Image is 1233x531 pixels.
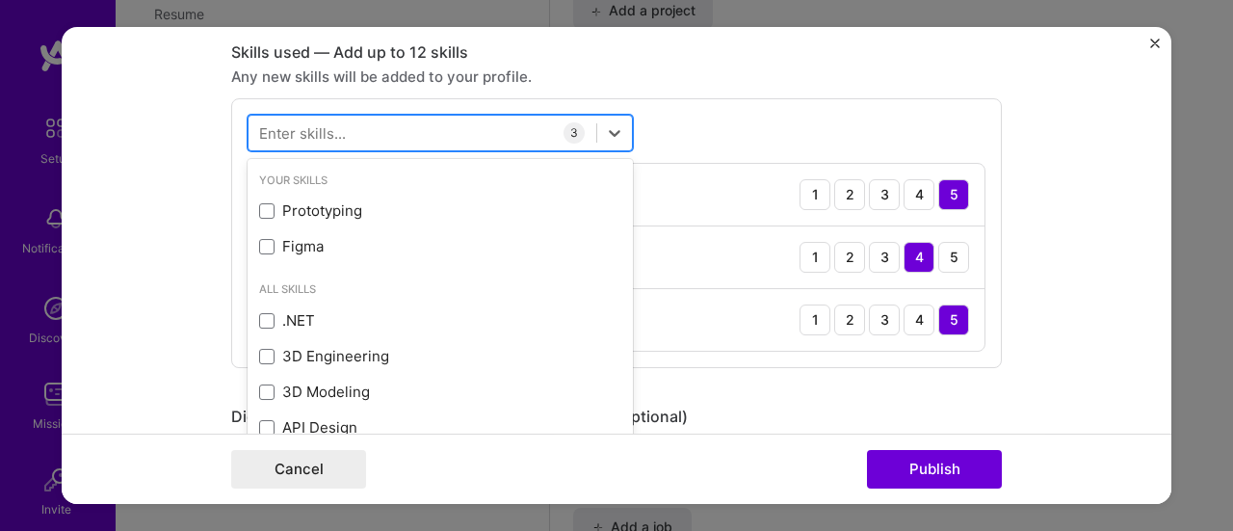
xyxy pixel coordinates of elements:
[231,450,366,489] button: Cancel
[1150,39,1160,59] button: Close
[800,179,830,210] div: 1
[904,305,934,335] div: 4
[248,279,633,300] div: All Skills
[869,305,900,335] div: 3
[834,242,865,273] div: 2
[800,242,830,273] div: 1
[834,179,865,210] div: 2
[259,310,621,331] div: .NET
[938,179,969,210] div: 5
[259,200,621,221] div: Prototyping
[904,242,934,273] div: 4
[259,346,621,366] div: 3D Engineering
[869,242,900,273] div: 3
[938,242,969,273] div: 5
[259,236,621,256] div: Figma
[259,122,346,143] div: Enter skills...
[231,407,1002,427] div: Did this role require you to manage team members? (Optional)
[231,66,1002,87] div: Any new skills will be added to your profile.
[867,450,1002,489] button: Publish
[259,382,621,402] div: 3D Modeling
[904,179,934,210] div: 4
[231,42,1002,63] div: Skills used — Add up to 12 skills
[800,305,830,335] div: 1
[259,417,621,438] div: API Design
[938,305,969,335] div: 5
[869,179,900,210] div: 3
[248,171,633,191] div: Your Skills
[834,305,865,335] div: 2
[564,122,585,144] div: 3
